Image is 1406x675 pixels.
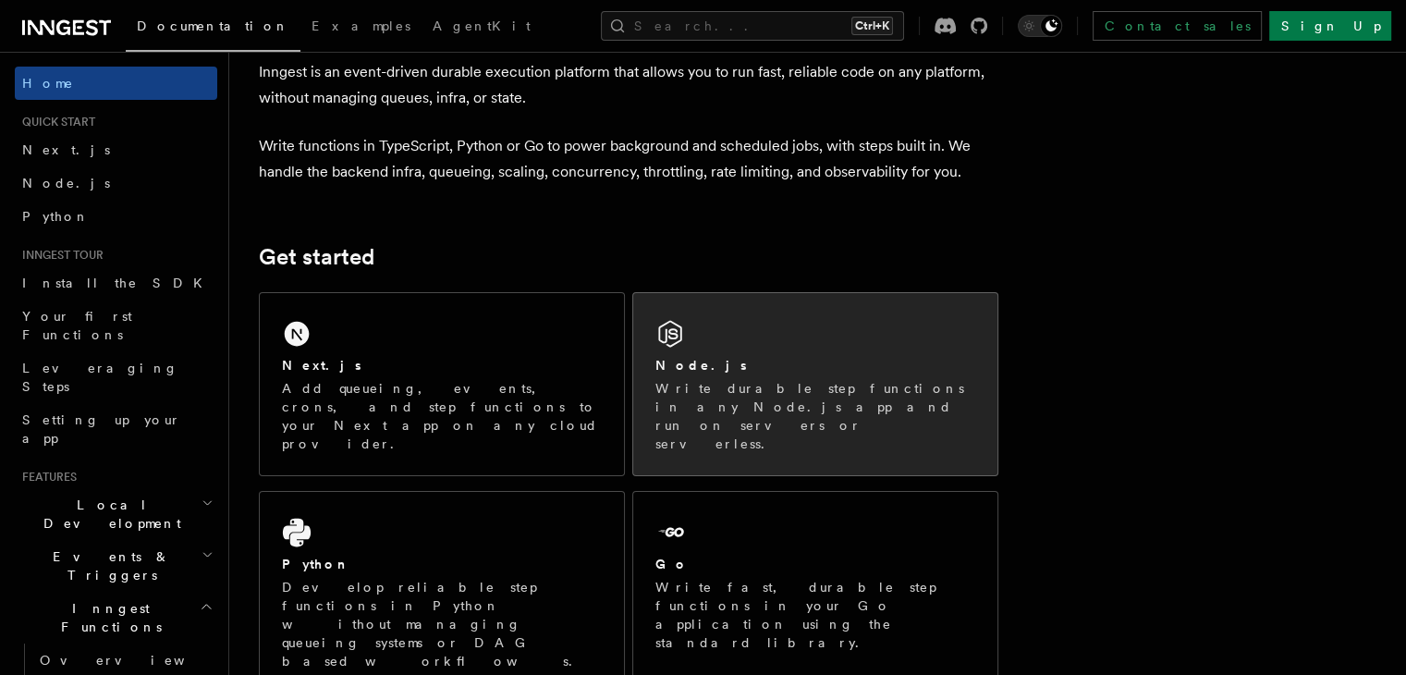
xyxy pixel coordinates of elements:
[15,115,95,129] span: Quick start
[22,176,110,190] span: Node.js
[259,59,998,111] p: Inngest is an event-driven durable execution platform that allows you to run fast, reliable code ...
[15,599,200,636] span: Inngest Functions
[1093,11,1262,41] a: Contact sales
[282,578,602,670] p: Develop reliable step functions in Python without managing queueing systems or DAG based workflows.
[15,266,217,300] a: Install the SDK
[655,555,689,573] h2: Go
[15,488,217,540] button: Local Development
[15,592,217,644] button: Inngest Functions
[655,578,975,652] p: Write fast, durable step functions in your Go application using the standard library.
[1018,15,1062,37] button: Toggle dark mode
[15,67,217,100] a: Home
[22,209,90,224] span: Python
[126,6,300,52] a: Documentation
[15,351,217,403] a: Leveraging Steps
[655,379,975,453] p: Write durable step functions in any Node.js app and run on servers or serverless.
[300,6,422,50] a: Examples
[15,470,77,485] span: Features
[259,292,625,476] a: Next.jsAdd queueing, events, crons, and step functions to your Next app on any cloud provider.
[22,309,132,342] span: Your first Functions
[40,653,230,668] span: Overview
[259,133,998,185] p: Write functions in TypeScript, Python or Go to power background and scheduled jobs, with steps bu...
[282,356,361,374] h2: Next.js
[137,18,289,33] span: Documentation
[15,540,217,592] button: Events & Triggers
[601,11,904,41] button: Search...Ctrl+K
[15,496,202,533] span: Local Development
[312,18,410,33] span: Examples
[655,356,747,374] h2: Node.js
[259,244,374,270] a: Get started
[15,133,217,166] a: Next.js
[15,200,217,233] a: Python
[15,547,202,584] span: Events & Triggers
[1269,11,1391,41] a: Sign Up
[282,379,602,453] p: Add queueing, events, crons, and step functions to your Next app on any cloud provider.
[15,248,104,263] span: Inngest tour
[15,403,217,455] a: Setting up your app
[22,361,178,394] span: Leveraging Steps
[15,300,217,351] a: Your first Functions
[851,17,893,35] kbd: Ctrl+K
[282,555,350,573] h2: Python
[22,142,110,157] span: Next.js
[433,18,531,33] span: AgentKit
[422,6,542,50] a: AgentKit
[632,292,998,476] a: Node.jsWrite durable step functions in any Node.js app and run on servers or serverless.
[22,74,74,92] span: Home
[22,276,214,290] span: Install the SDK
[22,412,181,446] span: Setting up your app
[15,166,217,200] a: Node.js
